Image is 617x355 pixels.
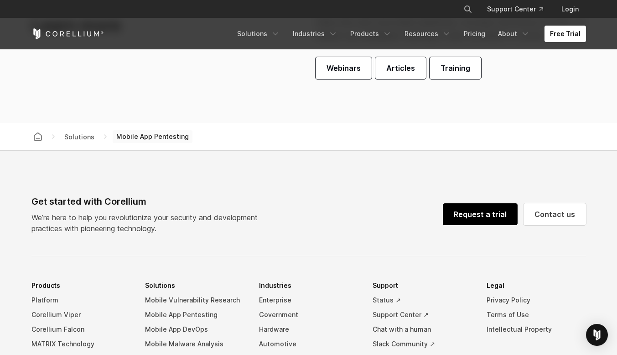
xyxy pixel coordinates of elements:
[480,1,550,17] a: Support Center
[61,132,98,142] div: Solutions
[373,322,472,337] a: Chat with a human
[487,322,586,337] a: Intellectual Property
[31,337,131,351] a: MATRIX Technology
[487,293,586,307] a: Privacy Policy
[327,63,361,74] span: Webinars
[493,26,535,42] a: About
[458,26,491,42] a: Pricing
[452,1,586,17] div: Navigation Menu
[287,26,343,42] a: Industries
[373,337,472,351] a: Slack Community ↗
[386,63,415,74] span: Articles
[441,63,470,74] span: Training
[259,337,358,351] a: Automotive
[399,26,456,42] a: Resources
[259,293,358,307] a: Enterprise
[375,57,426,79] a: Articles
[487,307,586,322] a: Terms of Use
[373,307,472,322] a: Support Center ↗
[61,131,98,143] span: Solutions
[586,324,608,346] div: Open Intercom Messenger
[232,26,586,42] div: Navigation Menu
[524,203,586,225] a: Contact us
[373,293,472,307] a: Status ↗
[30,130,46,143] a: Corellium home
[31,293,131,307] a: Platform
[345,26,397,42] a: Products
[113,130,192,143] span: Mobile App Pentesting
[31,212,265,234] p: We’re here to help you revolutionize your security and development practices with pioneering tech...
[31,195,265,208] div: Get started with Corellium
[460,1,476,17] button: Search
[443,203,518,225] a: Request a trial
[544,26,586,42] a: Free Trial
[316,57,372,79] a: Webinars
[145,293,244,307] a: Mobile Vulnerability Research
[31,307,131,322] a: Corellium Viper
[259,307,358,322] a: Government
[31,28,104,39] a: Corellium Home
[145,307,244,322] a: Mobile App Pentesting
[145,337,244,351] a: Mobile Malware Analysis
[31,322,131,337] a: Corellium Falcon
[430,57,481,79] a: Training
[554,1,586,17] a: Login
[259,322,358,337] a: Hardware
[145,322,244,337] a: Mobile App DevOps
[232,26,285,42] a: Solutions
